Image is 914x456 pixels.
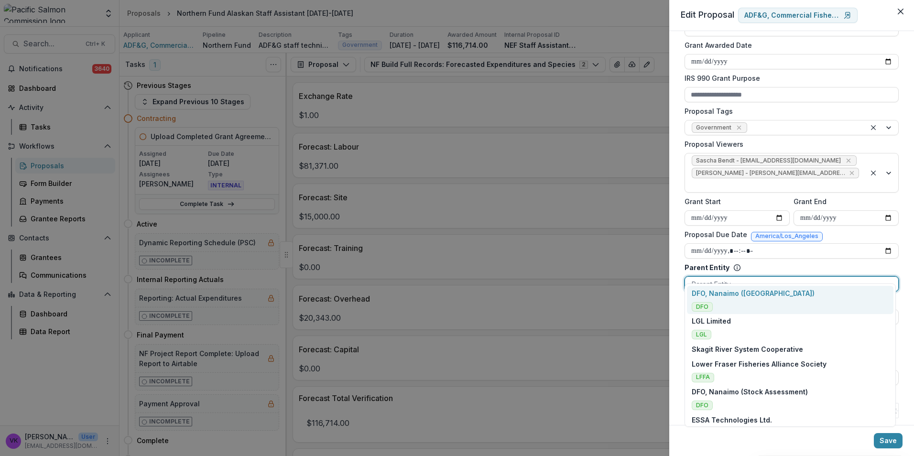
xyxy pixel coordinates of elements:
[681,10,734,20] span: Edit Proposal
[868,167,879,179] div: Clear selected options
[692,359,827,369] p: Lower Fraser Fisheries Alliance Society
[685,73,893,83] label: IRS 990 Grant Purpose
[696,124,731,131] span: Government
[848,168,856,178] div: Remove Victor Keong - keong@psc.org
[738,8,858,23] a: ADF&G, Commercial Fisheries Division ([GEOGRAPHIC_DATA])
[685,40,893,50] label: Grant Awarded Date
[696,157,841,164] span: Sascha Bendt - [EMAIL_ADDRESS][DOMAIN_NAME]
[868,122,879,133] div: Clear selected options
[685,139,893,149] label: Proposal Viewers
[692,387,808,397] p: DFO, Nanaimo (Stock Assessment)
[844,156,853,165] div: Remove Sascha Bendt - bendt@psc.org
[692,302,713,312] span: DFO
[744,11,840,20] p: ADF&G, Commercial Fisheries Division ([GEOGRAPHIC_DATA])
[685,196,784,206] label: Grant Start
[692,344,803,354] p: Skagit River System Cooperative
[692,373,714,382] span: LFFA
[692,316,731,326] p: LGL Limited
[893,4,908,19] button: Close
[685,229,747,239] label: Proposal Due Date
[685,262,729,272] p: Parent Entity
[692,288,815,298] p: DFO, Nanaimo ([GEOGRAPHIC_DATA])
[755,233,818,239] span: America/Los_Angeles
[692,330,711,339] span: LGL
[874,433,903,448] button: Save
[696,170,845,176] span: [PERSON_NAME] - [PERSON_NAME][EMAIL_ADDRESS][DOMAIN_NAME]
[685,106,893,116] label: Proposal Tags
[692,401,713,410] span: DFO
[734,123,744,132] div: Remove Government
[794,196,893,206] label: Grant End
[692,415,772,425] p: ESSA Technologies Ltd.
